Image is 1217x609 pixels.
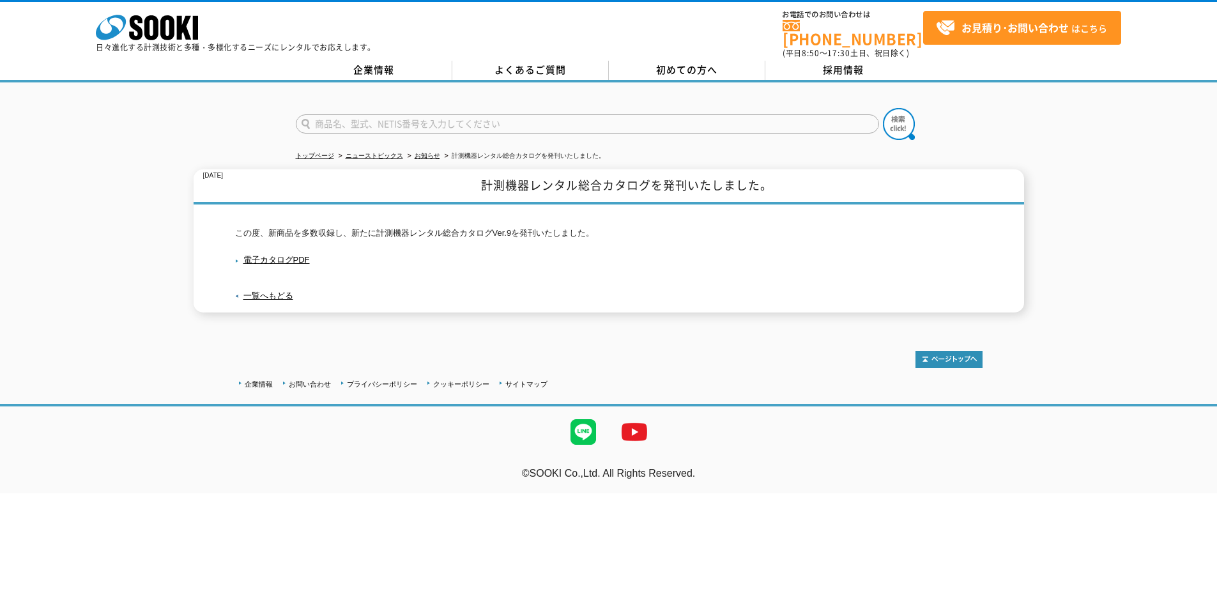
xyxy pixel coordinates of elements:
[827,47,850,59] span: 17:30
[883,108,915,140] img: btn_search.png
[923,11,1121,45] a: お見積り･お問い合わせはこちら
[433,380,489,388] a: クッキーポリシー
[936,19,1107,38] span: はこちら
[243,291,293,300] a: 一覧へもどる
[235,227,983,240] p: この度、新商品を多数収録し、新たに計測機器レンタル総合カタログVer.9を発刊いたしました。
[296,114,879,134] input: 商品名、型式、NETIS番号を入力してください
[96,43,376,51] p: 日々進化する計測技術と多種・多様化するニーズにレンタルでお応えします。
[1168,481,1217,492] a: テストMail
[765,61,922,80] a: 採用情報
[347,380,417,388] a: プライバシーポリシー
[783,11,923,19] span: お電話でのお問い合わせは
[802,47,820,59] span: 8:50
[296,152,334,159] a: トップページ
[235,255,310,265] a: 電子カタログPDF
[505,380,547,388] a: サイトマップ
[442,150,605,163] li: 計測機器レンタル総合カタログを発刊いたしました。
[415,152,440,159] a: お知らせ
[783,47,909,59] span: (平日 ～ 土日、祝日除く)
[296,61,452,80] a: 企業情報
[289,380,331,388] a: お問い合わせ
[558,406,609,458] img: LINE
[245,380,273,388] a: 企業情報
[656,63,717,77] span: 初めての方へ
[915,351,983,368] img: トップページへ
[203,169,223,183] p: [DATE]
[609,406,660,458] img: YouTube
[452,61,609,80] a: よくあるご質問
[609,61,765,80] a: 初めての方へ
[783,20,923,46] a: [PHONE_NUMBER]
[346,152,403,159] a: ニューストピックス
[961,20,1069,35] strong: お見積り･お問い合わせ
[194,169,1024,204] h1: 計測機器レンタル総合カタログを発刊いたしました。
